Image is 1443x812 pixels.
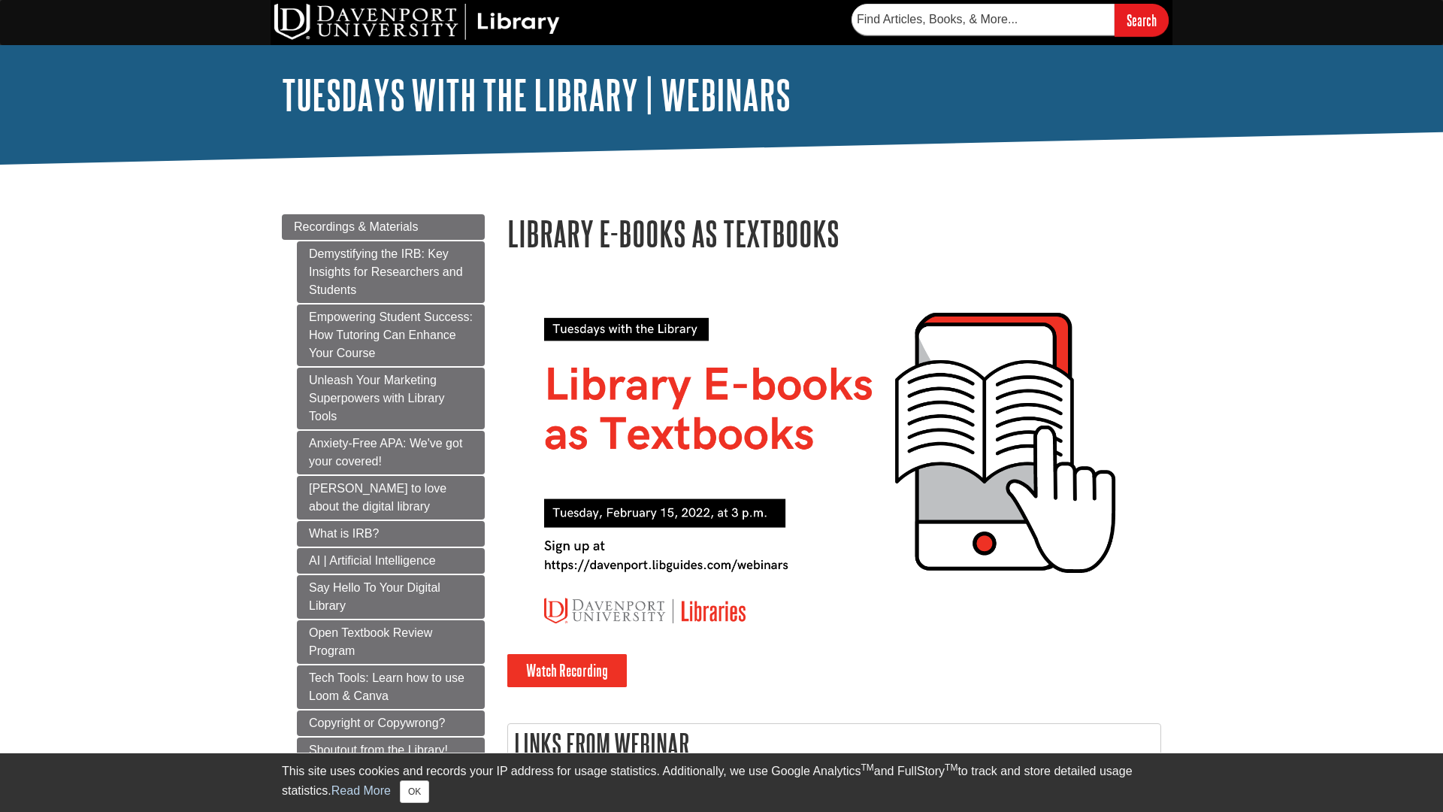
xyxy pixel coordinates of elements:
[282,214,485,240] a: Recordings & Materials
[1115,4,1169,36] input: Search
[400,780,429,803] button: Close
[297,521,485,547] a: What is IRB?
[282,71,791,118] a: Tuesdays with the Library | Webinars
[297,575,485,619] a: Say Hello To Your Digital Library
[945,762,957,773] sup: TM
[297,620,485,664] a: Open Textbook Review Program
[274,4,560,40] img: DU Library
[331,784,391,797] a: Read More
[297,431,485,474] a: Anxiety-Free APA: We've got your covered!
[297,241,485,303] a: Demystifying the IRB: Key Insights for Researchers and Students
[852,4,1115,35] input: Find Articles, Books, & More...
[297,548,485,574] a: AI | Artificial Intelligence
[507,214,1161,253] h1: Library E-books as Textbooks
[297,368,485,429] a: Unleash Your Marketing Superpowers with Library Tools
[297,710,485,736] a: Copyright or Copywrong?
[507,654,627,687] a: Watch Recording
[282,762,1161,803] div: This site uses cookies and records your IP address for usage statistics. Additionally, we use Goo...
[297,665,485,709] a: Tech Tools: Learn how to use Loom & Canva
[297,304,485,366] a: Empowering Student Success: How Tutoring Can Enhance Your Course
[852,4,1169,36] form: Searches DU Library's articles, books, and more
[297,738,485,763] a: Shoutout from the Library!
[294,220,418,233] span: Recordings & Materials
[507,286,1161,654] img: library ebooks as textbooks
[297,476,485,520] a: [PERSON_NAME] to love about the digital library
[861,762,873,773] sup: TM
[508,724,1160,764] h2: Links from Webinar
